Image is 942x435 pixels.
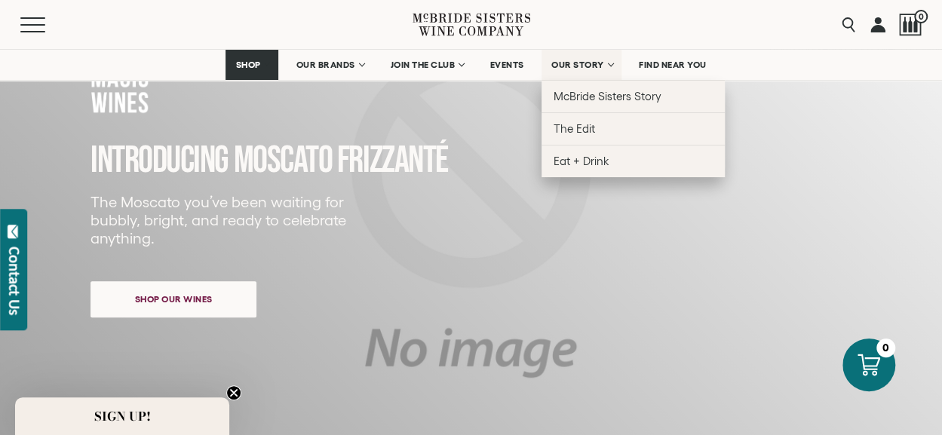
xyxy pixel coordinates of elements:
p: The Moscato you’ve been waiting for bubbly, bright, and ready to celebrate anything. [91,193,356,247]
button: Close teaser [226,385,241,400]
span: JOIN THE CLUB [390,60,455,70]
span: Shop our wines [109,284,239,314]
button: Mobile Menu Trigger [20,17,75,32]
span: FRIZZANTé [337,138,448,183]
span: Eat + Drink [554,155,609,167]
div: Contact Us [7,247,22,315]
a: McBride Sisters Story [542,80,725,112]
span: SHOP [235,60,261,70]
span: OUR STORY [551,60,604,70]
a: OUR BRANDS [286,50,373,80]
a: EVENTS [480,50,534,80]
span: OUR BRANDS [296,60,354,70]
span: MOSCATO [234,138,333,183]
div: 0 [876,339,895,357]
span: INTRODUCING [91,138,229,183]
div: SIGN UP!Close teaser [15,397,229,435]
a: JOIN THE CLUB [380,50,473,80]
a: OUR STORY [542,50,622,80]
span: The Edit [554,122,595,135]
span: 0 [914,10,928,23]
span: FIND NEAR YOU [639,60,707,70]
a: Eat + Drink [542,145,725,177]
a: SHOP [226,50,278,80]
a: Shop our wines [91,281,256,317]
span: McBride Sisters Story [554,90,661,103]
span: SIGN UP! [94,407,151,425]
a: FIND NEAR YOU [629,50,716,80]
a: The Edit [542,112,725,145]
span: EVENTS [490,60,524,70]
